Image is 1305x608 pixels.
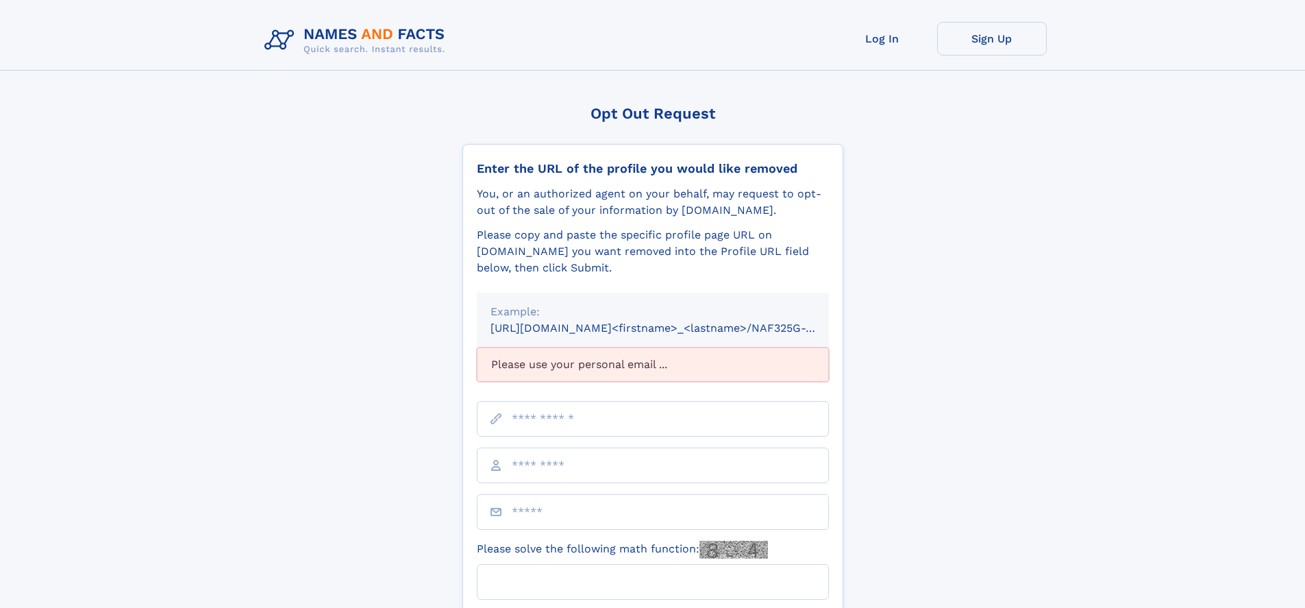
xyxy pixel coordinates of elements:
a: Sign Up [937,22,1047,56]
div: Please copy and paste the specific profile page URL on [DOMAIN_NAME] you want removed into the Pr... [477,227,829,276]
img: Logo Names and Facts [259,22,456,59]
div: Please use your personal email ... [477,348,829,382]
div: Enter the URL of the profile you would like removed [477,161,829,176]
div: Opt Out Request [462,105,843,122]
div: You, or an authorized agent on your behalf, may request to opt-out of the sale of your informatio... [477,186,829,219]
label: Please solve the following math function: [477,541,768,559]
small: [URL][DOMAIN_NAME]<firstname>_<lastname>/NAF325G-xxxxxxxx [490,321,855,335]
a: Log In [828,22,937,56]
div: Example: [490,304,815,320]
